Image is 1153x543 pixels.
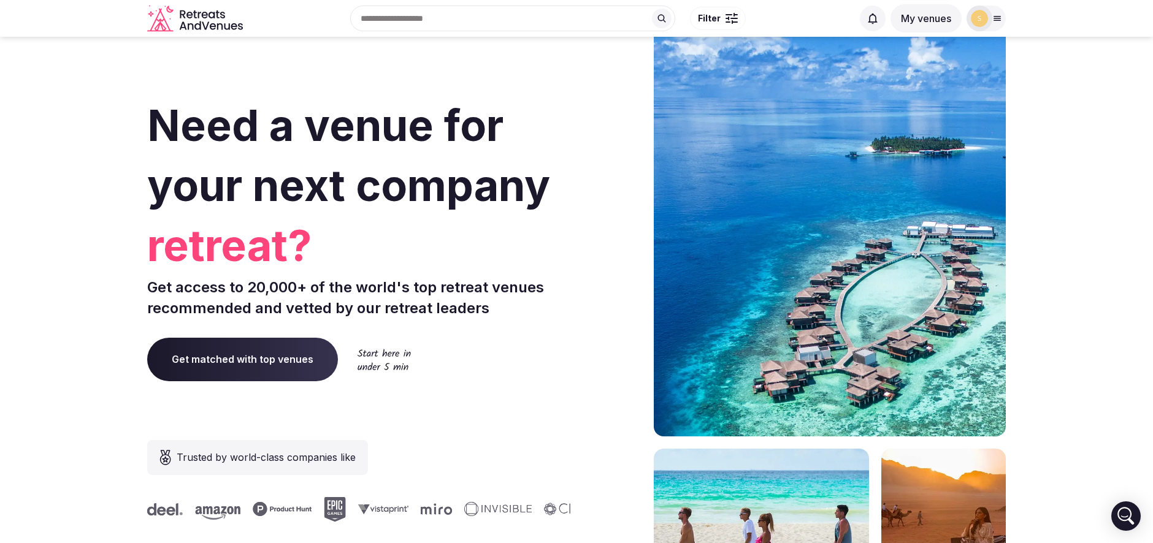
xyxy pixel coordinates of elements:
span: retreat? [147,216,572,276]
svg: Miro company logo [419,503,450,515]
svg: Retreats and Venues company logo [147,5,245,32]
div: Keywords by Traffic [136,72,207,80]
img: tab_domain_overview_orange.svg [33,71,43,81]
button: My venues [891,4,962,32]
svg: Epic Games company logo [322,497,344,522]
div: Domain: [DOMAIN_NAME] [32,32,135,42]
a: Get matched with top venues [147,338,338,381]
svg: Deel company logo [145,503,181,515]
span: Trusted by world-class companies like [177,450,356,465]
button: Filter [690,7,746,30]
a: Visit the homepage [147,5,245,32]
img: tab_keywords_by_traffic_grey.svg [122,71,132,81]
svg: Invisible company logo [462,502,530,517]
img: logo_orange.svg [20,20,29,29]
img: stay-5760 [971,10,988,27]
div: Domain Overview [47,72,110,80]
svg: Vistaprint company logo [356,504,407,514]
div: v 4.0.25 [34,20,60,29]
div: Open Intercom Messenger [1111,501,1141,531]
img: Start here in under 5 min [358,349,411,370]
img: website_grey.svg [20,32,29,42]
a: My venues [891,12,962,25]
span: Filter [698,12,721,25]
span: Need a venue for your next company [147,99,550,211]
p: Get access to 20,000+ of the world's top retreat venues recommended and vetted by our retreat lea... [147,277,572,318]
